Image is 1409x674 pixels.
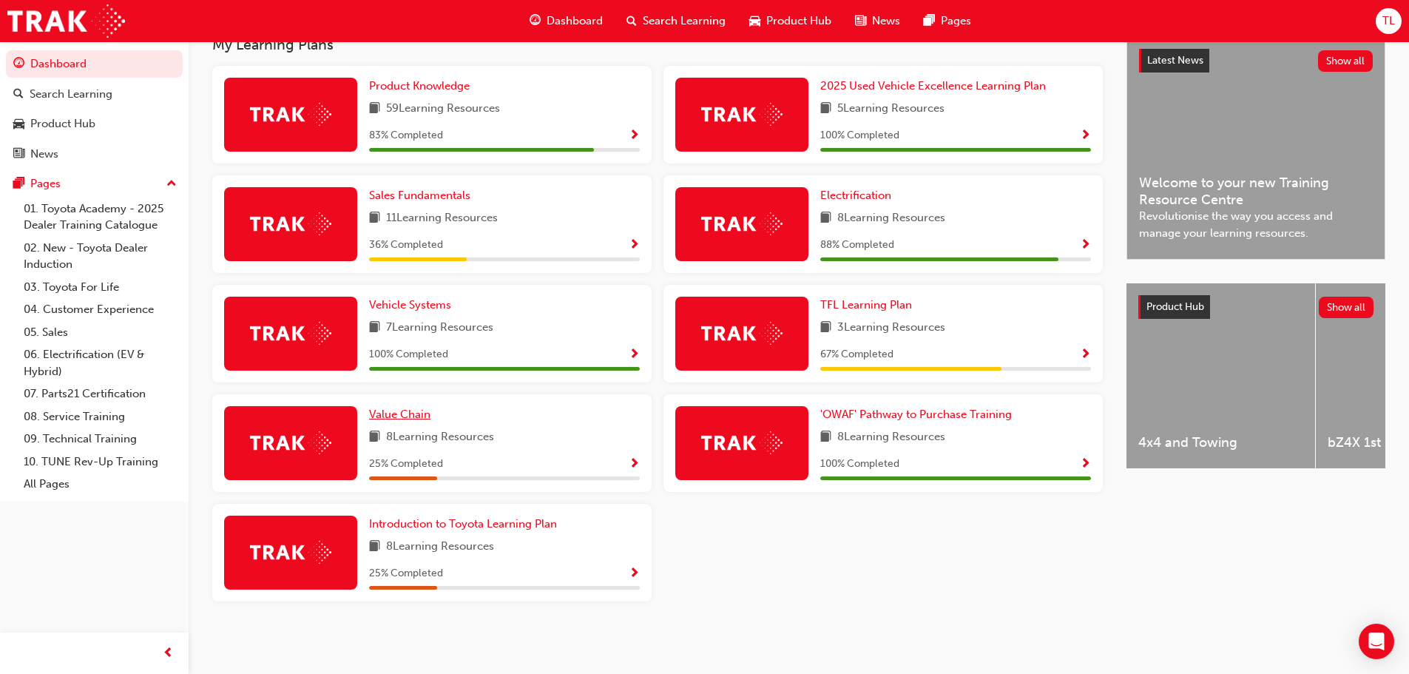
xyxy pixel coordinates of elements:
span: Show Progress [1080,458,1091,471]
span: Show Progress [1080,239,1091,252]
span: Product Hub [766,13,831,30]
a: Vehicle Systems [369,297,457,314]
a: car-iconProduct Hub [737,6,843,36]
a: 02. New - Toyota Dealer Induction [18,237,183,276]
span: pages-icon [13,178,24,191]
span: 8 Learning Resources [837,428,945,447]
a: 07. Parts21 Certification [18,383,183,405]
span: Introduction to Toyota Learning Plan [369,517,557,530]
a: Sales Fundamentals [369,187,476,204]
button: Show Progress [629,455,640,474]
span: Latest News [1147,54,1203,67]
a: Product HubShow all [1138,295,1373,319]
span: Show Progress [1080,129,1091,143]
span: Product Knowledge [369,79,470,92]
span: guage-icon [13,58,24,71]
a: Product Knowledge [369,78,476,95]
span: 67 % Completed [820,346,893,363]
a: News [6,141,183,168]
span: book-icon [369,209,380,228]
span: Revolutionise the way you access and manage your learning resources. [1139,208,1373,241]
div: Pages [30,175,61,192]
img: Trak [701,103,783,126]
a: 4x4 and Towing [1126,283,1315,468]
span: news-icon [855,12,866,30]
span: Vehicle Systems [369,298,451,311]
a: Value Chain [369,406,436,423]
div: Product Hub [30,115,95,132]
img: Trak [250,322,331,345]
span: Show Progress [629,239,640,252]
a: Latest NewsShow allWelcome to your new Training Resource CentreRevolutionise the way you access a... [1126,36,1385,260]
a: 2025 Used Vehicle Excellence Learning Plan [820,78,1052,95]
span: 8 Learning Resources [386,538,494,556]
span: 8 Learning Resources [386,428,494,447]
span: book-icon [820,428,831,447]
span: 83 % Completed [369,127,443,144]
span: 25 % Completed [369,565,443,582]
span: Show Progress [629,348,640,362]
span: car-icon [749,12,760,30]
span: Show Progress [1080,348,1091,362]
span: Value Chain [369,408,430,421]
span: search-icon [13,88,24,101]
button: Show Progress [629,565,640,583]
a: 08. Service Training [18,405,183,428]
a: 01. Toyota Academy - 2025 Dealer Training Catalogue [18,198,183,237]
span: 2025 Used Vehicle Excellence Learning Plan [820,79,1046,92]
span: search-icon [626,12,637,30]
span: News [872,13,900,30]
span: book-icon [820,100,831,118]
div: Open Intercom Messenger [1359,624,1394,659]
span: book-icon [369,428,380,447]
button: Show all [1318,50,1373,72]
button: Show Progress [1080,346,1091,364]
span: Search Learning [643,13,726,30]
span: prev-icon [163,644,174,663]
img: Trak [701,212,783,235]
span: 36 % Completed [369,237,443,254]
span: Show Progress [629,129,640,143]
a: pages-iconPages [912,6,983,36]
button: Show Progress [1080,127,1091,145]
span: book-icon [820,319,831,337]
span: 'OWAF' Pathway to Purchase Training [820,408,1012,421]
img: Trak [701,322,783,345]
img: Trak [7,4,125,38]
a: Product Hub [6,110,183,138]
span: Show Progress [629,458,640,471]
a: Introduction to Toyota Learning Plan [369,516,563,533]
a: 'OWAF' Pathway to Purchase Training [820,406,1018,423]
span: Pages [941,13,971,30]
button: Pages [6,170,183,198]
img: Trak [701,431,783,454]
a: All Pages [18,473,183,496]
span: Sales Fundamentals [369,189,470,202]
span: 8 Learning Resources [837,209,945,228]
a: Dashboard [6,50,183,78]
a: Latest NewsShow all [1139,49,1373,73]
span: Electrification [820,189,891,202]
a: Search Learning [6,81,183,108]
a: Electrification [820,187,897,204]
span: 5 Learning Resources [837,100,945,118]
a: 10. TUNE Rev-Up Training [18,451,183,474]
span: 100 % Completed [820,456,899,473]
span: pages-icon [924,12,935,30]
span: Show Progress [629,567,640,581]
button: Show Progress [1080,236,1091,255]
a: news-iconNews [843,6,912,36]
h3: My Learning Plans [212,36,1103,53]
span: 25 % Completed [369,456,443,473]
img: Trak [250,212,331,235]
button: Show all [1319,297,1374,318]
button: Show Progress [629,127,640,145]
a: 03. Toyota For Life [18,276,183,299]
span: TFL Learning Plan [820,298,912,311]
img: Trak [250,541,331,564]
a: search-iconSearch Learning [615,6,737,36]
button: DashboardSearch LearningProduct HubNews [6,47,183,170]
a: 05. Sales [18,321,183,344]
span: 100 % Completed [820,127,899,144]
